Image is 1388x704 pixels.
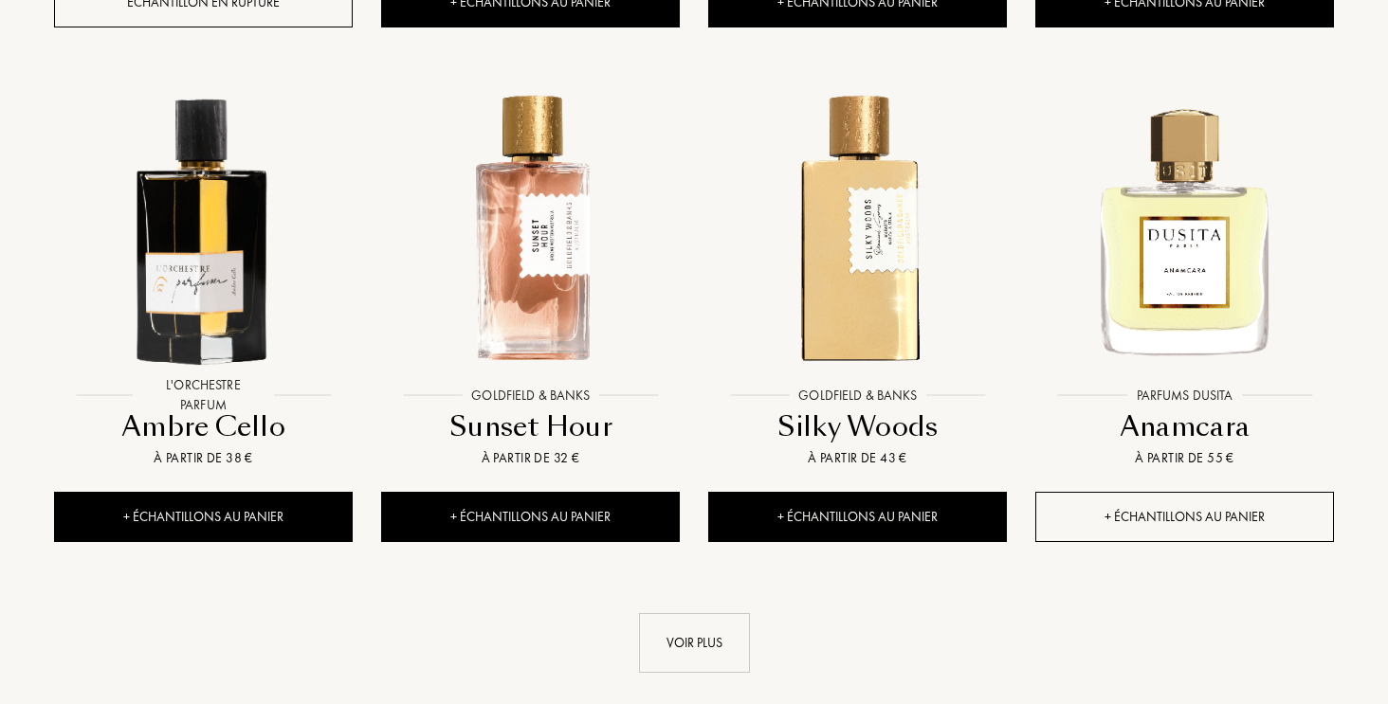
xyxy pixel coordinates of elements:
div: À partir de 55 € [1043,448,1326,468]
img: Anamcara Parfums Dusita [1037,81,1332,376]
a: Sunset Hour Goldfield & BanksGoldfield & BanksSunset HourÀ partir de 32 € [381,61,680,493]
img: Sunset Hour Goldfield & Banks [383,81,678,376]
div: + Échantillons au panier [1035,492,1334,542]
div: À partir de 32 € [389,448,672,468]
img: Silky Woods Goldfield & Banks [710,81,1005,376]
div: À partir de 38 € [62,448,345,468]
div: À partir de 43 € [716,448,999,468]
a: Silky Woods Goldfield & BanksGoldfield & BanksSilky WoodsÀ partir de 43 € [708,61,1007,493]
div: + Échantillons au panier [708,492,1007,542]
div: + Échantillons au panier [381,492,680,542]
div: + Échantillons au panier [54,492,353,542]
a: Ambre Cello L'Orchestre ParfumL'Orchestre ParfumAmbre CelloÀ partir de 38 € [54,61,353,493]
div: Voir plus [639,613,750,673]
img: Ambre Cello L'Orchestre Parfum [56,81,351,376]
a: Anamcara Parfums DusitaParfums DusitaAnamcaraÀ partir de 55 € [1035,61,1334,493]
